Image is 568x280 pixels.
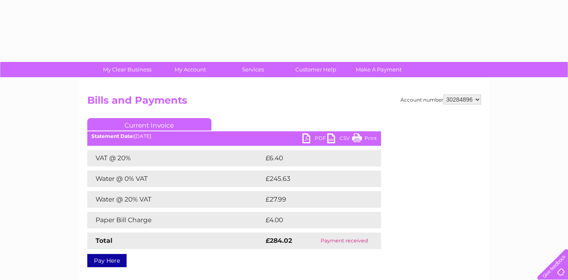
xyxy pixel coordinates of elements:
td: £4.00 [264,212,362,228]
td: VAT @ 20% [87,150,264,166]
td: £6.40 [264,150,362,166]
b: Statement Date: [91,133,134,139]
td: Payment received [307,233,381,249]
td: Water @ 0% VAT [87,171,264,187]
a: Pay Here [87,254,127,267]
td: £245.63 [264,171,367,187]
a: CSV [327,133,352,145]
strong: Total [96,237,113,244]
td: Water @ 20% VAT [87,191,264,208]
a: My Clear Business [93,62,161,77]
td: Paper Bill Charge [87,212,264,228]
h2: Bills and Payments [87,95,481,110]
a: Current Invoice [87,118,211,131]
a: Services [219,62,287,77]
a: PDF [302,133,327,145]
strong: £284.02 [266,237,292,244]
a: Make A Payment [345,62,413,77]
a: My Account [156,62,224,77]
a: Print [352,133,377,145]
div: [DATE] [87,133,381,139]
div: Account number [400,95,481,104]
td: £27.99 [264,191,364,208]
a: Customer Help [282,62,350,77]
